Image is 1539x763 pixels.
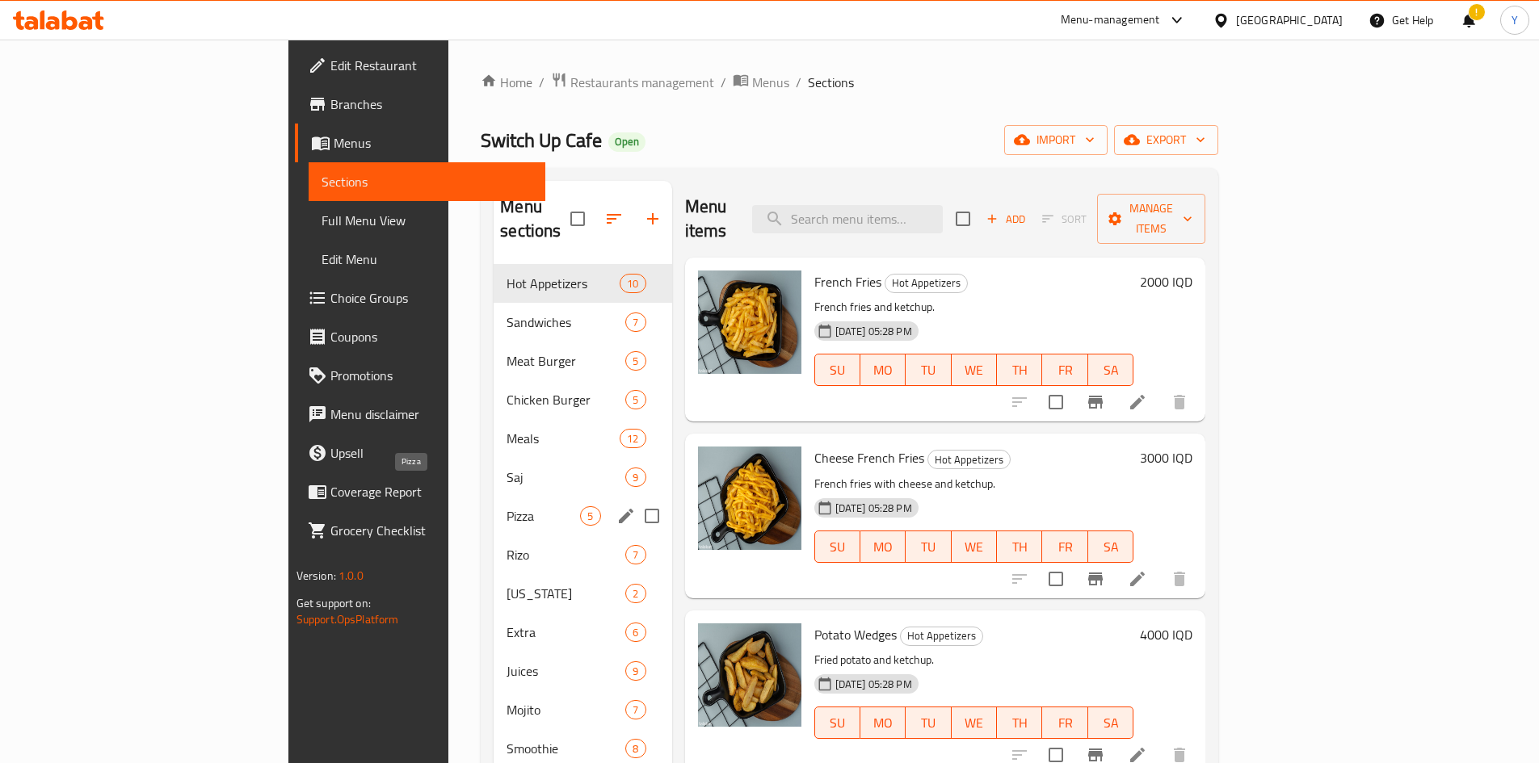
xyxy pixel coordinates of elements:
span: SA [1095,711,1127,735]
div: items [625,545,645,564]
span: 9 [626,470,645,485]
button: edit [614,504,638,528]
span: Sort sections [595,199,633,238]
span: Cheese French Fries [814,446,924,470]
h2: Menu items [685,195,734,243]
a: Upsell [295,434,545,472]
span: Select section first [1032,207,1097,232]
button: MO [860,706,906,739]
a: Support.OpsPlatform [296,609,399,630]
span: Mojito [507,700,625,719]
span: 9 [626,664,645,679]
div: Open [608,132,645,152]
div: Extra [507,623,625,642]
span: French Fries [814,270,881,294]
span: 8 [626,741,645,757]
span: Sandwiches [507,312,625,332]
span: Juices [507,661,625,681]
a: Edit Restaurant [295,46,545,85]
span: Restaurants management [570,73,714,92]
span: Add item [980,207,1032,232]
div: items [625,584,645,603]
div: items [620,274,645,293]
span: Choice Groups [330,288,532,308]
button: WE [952,706,997,739]
div: Hot Appetizers [900,627,983,646]
span: Select section [946,202,980,236]
p: Fried potato and ketchup. [814,650,1134,670]
span: Meals [507,429,620,448]
div: Saj9 [494,458,671,497]
span: 5 [581,509,599,524]
button: TH [997,706,1042,739]
nav: breadcrumb [481,72,1218,93]
button: Branch-specific-item [1076,560,1115,598]
button: SU [814,706,860,739]
button: SA [1088,530,1133,563]
span: Saj [507,467,625,487]
span: TU [912,358,944,382]
button: TU [906,706,951,739]
span: Select all sections [561,202,595,236]
a: Grocery Checklist [295,511,545,550]
div: Sandwiches7 [494,303,671,342]
div: items [580,506,600,526]
span: Promotions [330,366,532,385]
span: SU [822,358,854,382]
button: WE [952,354,997,386]
a: Menu disclaimer [295,395,545,434]
div: Hot Appetizers10 [494,264,671,303]
span: FR [1049,358,1081,382]
a: Menus [733,72,789,93]
span: Grocery Checklist [330,521,532,540]
span: Hot Appetizers [507,274,620,293]
span: Select to update [1039,385,1073,419]
button: delete [1160,560,1199,598]
span: MO [867,535,899,559]
div: items [625,739,645,758]
span: Chicken Burger [507,390,625,409]
span: Coverage Report [330,482,532,501]
span: Pizza [507,506,580,526]
button: Branch-specific-item [1076,383,1115,421]
input: search [752,205,943,233]
button: delete [1160,383,1199,421]
a: Edit Menu [309,240,545,279]
li: / [796,73,801,92]
span: MO [867,358,899,382]
button: SA [1088,354,1133,386]
button: TH [997,530,1042,563]
div: Rizo7 [494,535,671,574]
button: FR [1042,354,1087,386]
h6: 2000 IQD [1140,270,1192,293]
span: Hot Appetizers [901,627,982,645]
a: Choice Groups [295,279,545,317]
span: [US_STATE] [507,584,625,603]
span: FR [1049,711,1081,735]
span: WE [958,711,990,735]
span: Meat Burger [507,351,625,371]
span: Edit Menu [322,249,532,269]
span: Sections [808,73,854,92]
div: items [625,467,645,487]
span: SA [1095,535,1127,559]
div: Pizza5edit [494,497,671,535]
button: TU [906,354,951,386]
div: Meat Burger5 [494,342,671,380]
span: Edit Restaurant [330,56,532,75]
a: Edit menu item [1128,569,1147,589]
span: import [1017,130,1095,150]
span: Menus [752,73,789,92]
span: TH [1003,711,1036,735]
span: WE [958,358,990,382]
button: FR [1042,706,1087,739]
li: / [721,73,726,92]
span: 1.0.0 [338,565,364,586]
span: 2 [626,586,645,602]
span: WE [958,535,990,559]
span: Menus [334,133,532,153]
